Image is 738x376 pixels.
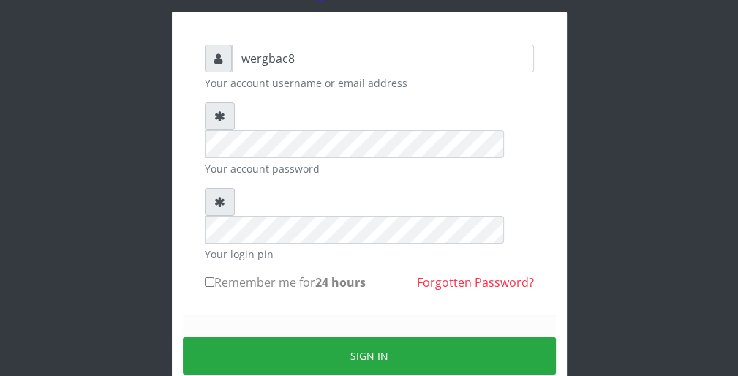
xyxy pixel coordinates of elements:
[232,45,534,72] input: Username or email address
[205,277,214,287] input: Remember me for24 hours
[205,274,366,291] label: Remember me for
[205,75,534,91] small: Your account username or email address
[315,274,366,290] b: 24 hours
[417,274,534,290] a: Forgotten Password?
[183,337,556,375] button: Sign in
[205,247,534,262] small: Your login pin
[205,161,534,176] small: Your account password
